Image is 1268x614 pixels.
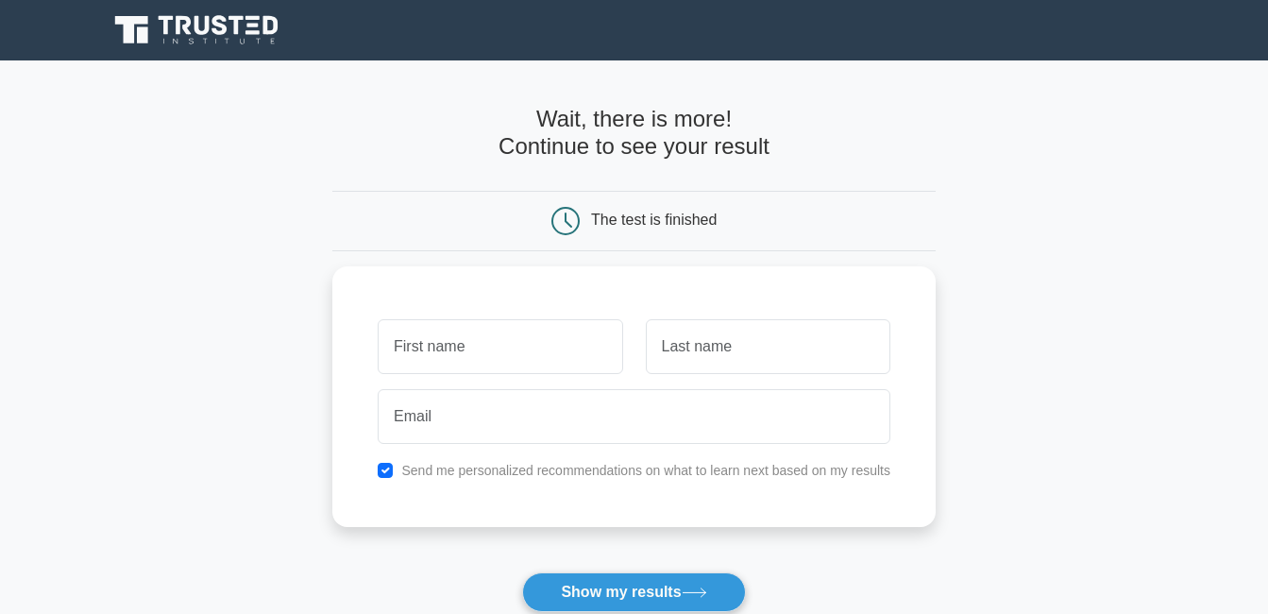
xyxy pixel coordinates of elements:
button: Show my results [522,572,745,612]
input: First name [378,319,622,374]
input: Email [378,389,890,444]
label: Send me personalized recommendations on what to learn next based on my results [401,463,890,478]
h4: Wait, there is more! Continue to see your result [332,106,936,161]
input: Last name [646,319,890,374]
div: The test is finished [591,212,717,228]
